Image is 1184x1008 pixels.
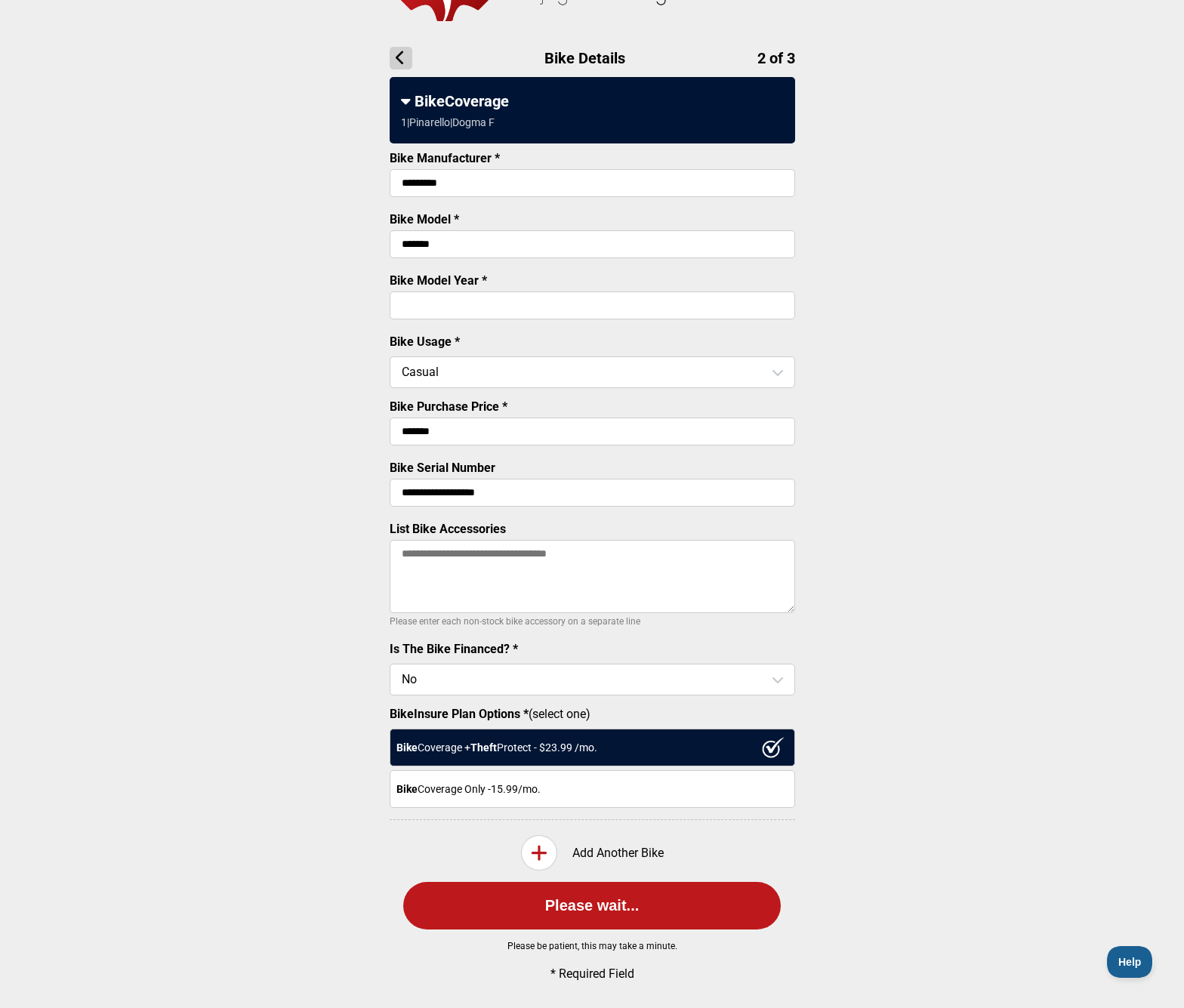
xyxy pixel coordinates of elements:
[390,522,506,536] label: List Bike Accessories
[390,461,495,475] label: Bike Serial Number
[390,273,487,288] label: Bike Model Year *
[390,47,795,69] h1: Bike Details
[762,737,785,758] img: ux1sgP1Haf775SAghJI38DyDlYP+32lKFAAAAAElFTkSuQmCC
[757,49,795,67] span: 2 of 3
[1107,946,1154,978] iframe: Toggle Customer Support
[415,966,769,981] p: * Required Field
[470,741,497,754] strong: Theft
[401,116,495,128] div: 1 | Pinarello | Dogma F
[390,612,795,630] p: Please enter each non-stock bike accessory on a separate line
[365,941,819,951] p: Please be patient, this may take a minute.
[390,642,518,656] label: Is The Bike Financed? *
[390,399,507,414] label: Bike Purchase Price *
[390,212,459,227] label: Bike Model *
[403,882,781,929] button: Please wait...
[390,334,460,349] label: Bike Usage *
[396,741,418,754] strong: Bike
[390,151,500,165] label: Bike Manufacturer *
[390,707,795,721] label: (select one)
[390,770,795,808] div: Coverage Only - 15.99 /mo.
[390,729,795,766] div: Coverage + Protect - $ 23.99 /mo.
[396,783,418,795] strong: Bike
[401,92,784,110] div: BikeCoverage
[390,707,529,721] strong: BikeInsure Plan Options *
[390,835,795,871] div: Add Another Bike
